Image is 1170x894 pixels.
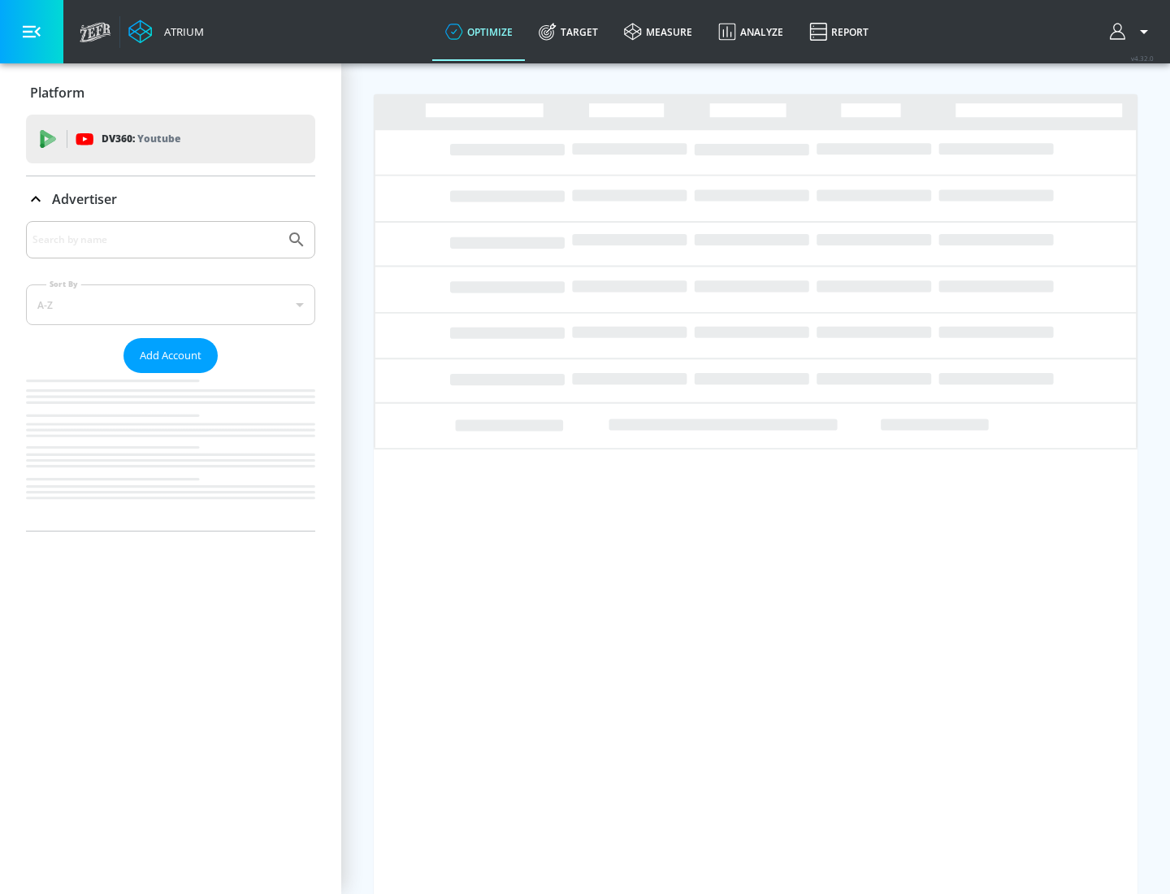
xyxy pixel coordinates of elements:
p: DV360: [102,130,180,148]
div: DV360: Youtube [26,115,315,163]
p: Platform [30,84,84,102]
a: Target [526,2,611,61]
div: Platform [26,70,315,115]
a: measure [611,2,705,61]
p: Youtube [137,130,180,147]
nav: list of Advertiser [26,373,315,531]
p: Advertiser [52,190,117,208]
a: optimize [432,2,526,61]
input: Search by name [32,229,279,250]
span: v 4.32.0 [1131,54,1154,63]
a: Report [796,2,882,61]
div: Atrium [158,24,204,39]
div: A-Z [26,284,315,325]
label: Sort By [46,279,81,289]
a: Atrium [128,20,204,44]
button: Add Account [123,338,218,373]
a: Analyze [705,2,796,61]
div: Advertiser [26,176,315,222]
div: Advertiser [26,221,315,531]
span: Add Account [140,346,201,365]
